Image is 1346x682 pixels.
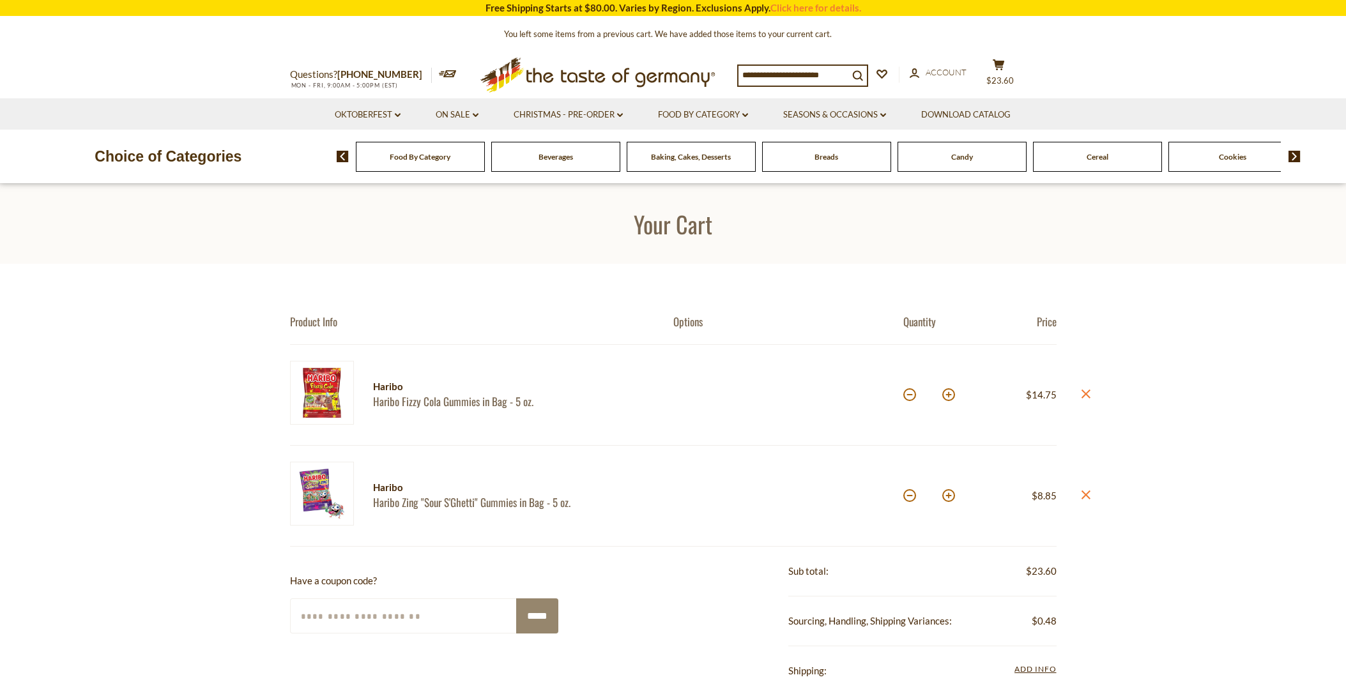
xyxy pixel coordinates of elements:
div: Quantity [903,315,980,328]
span: $14.75 [1026,389,1057,400]
span: $8.85 [1032,490,1057,501]
img: Haribo Fizzy Cola Gummies in Bag [290,361,354,425]
a: [PHONE_NUMBER] [337,68,422,80]
a: Seasons & Occasions [783,108,886,122]
a: On Sale [436,108,478,122]
p: Questions? [290,66,432,83]
div: Product Info [290,315,673,328]
span: MON - FRI, 9:00AM - 5:00PM (EST) [290,82,399,89]
button: $23.60 [980,59,1018,91]
span: Account [926,67,967,77]
span: Shipping: [788,665,827,676]
a: Candy [951,152,973,162]
a: Haribo Zing "Sour S'Ghetti" Gummies in Bag - 5 oz. [373,496,651,509]
img: next arrow [1289,151,1301,162]
p: Have a coupon code? [290,573,558,589]
img: Haribo Sour S'Ghetti Gummies in Bag [290,462,354,526]
span: Sub total: [788,565,829,577]
a: Account [910,66,967,80]
div: Haribo [373,379,651,395]
div: Price [980,315,1057,328]
div: Haribo [373,480,651,496]
div: Options [673,315,903,328]
a: Beverages [539,152,573,162]
span: $23.60 [1026,563,1057,579]
a: Cookies [1219,152,1246,162]
a: Baking, Cakes, Desserts [651,152,731,162]
a: Food By Category [390,152,450,162]
a: Download Catalog [921,108,1011,122]
a: Cereal [1087,152,1108,162]
span: Add Info [1014,664,1056,674]
a: Breads [814,152,838,162]
img: previous arrow [337,151,349,162]
a: Click here for details. [770,2,861,13]
a: Food By Category [658,108,748,122]
span: $23.60 [986,75,1014,86]
a: Haribo Fizzy Cola Gummies in Bag - 5 oz. [373,395,651,408]
span: $0.48 [1032,613,1057,629]
h1: Your Cart [40,209,1306,238]
span: Sourcing, Handling, Shipping Variances: [788,615,952,626]
a: Christmas - PRE-ORDER [514,108,623,122]
a: Oktoberfest [335,108,401,122]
